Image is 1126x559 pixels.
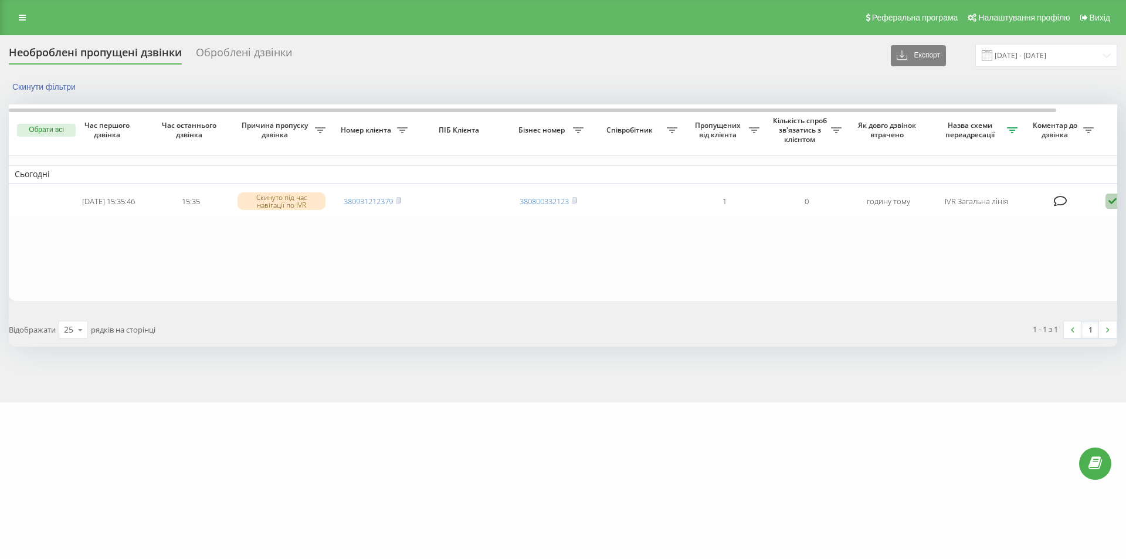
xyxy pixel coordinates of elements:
[196,46,292,65] div: Оброблені дзвінки
[337,126,397,135] span: Номер клієнта
[857,121,920,139] span: Як довго дзвінок втрачено
[1029,121,1083,139] span: Коментар до дзвінка
[64,324,73,336] div: 25
[771,116,831,144] span: Кількість спроб зв'язатись з клієнтом
[9,324,56,335] span: Відображати
[513,126,573,135] span: Бізнес номер
[9,46,182,65] div: Необроблені пропущені дзвінки
[1081,321,1099,338] a: 1
[238,192,325,210] div: Скинуто під час навігації по IVR
[77,121,140,139] span: Час першого дзвінка
[683,186,765,217] td: 1
[872,13,958,22] span: Реферальна програма
[67,186,150,217] td: [DATE] 15:35:46
[159,121,222,139] span: Час останнього дзвінка
[689,121,749,139] span: Пропущених від клієнта
[238,121,315,139] span: Причина пропуску дзвінка
[930,186,1023,217] td: IVR Загальна лінія
[9,82,82,92] button: Скинути фільтри
[1033,323,1058,335] div: 1 - 1 з 1
[891,45,946,66] button: Експорт
[935,121,1007,139] span: Назва схеми переадресації
[91,324,155,335] span: рядків на сторінці
[150,186,232,217] td: 15:35
[17,124,76,137] button: Обрати всі
[344,196,393,206] a: 380931212379
[847,186,930,217] td: годину тому
[423,126,497,135] span: ПІБ Клієнта
[520,196,569,206] a: 380800332123
[765,186,847,217] td: 0
[1090,13,1110,22] span: Вихід
[978,13,1070,22] span: Налаштування профілю
[595,126,667,135] span: Співробітник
